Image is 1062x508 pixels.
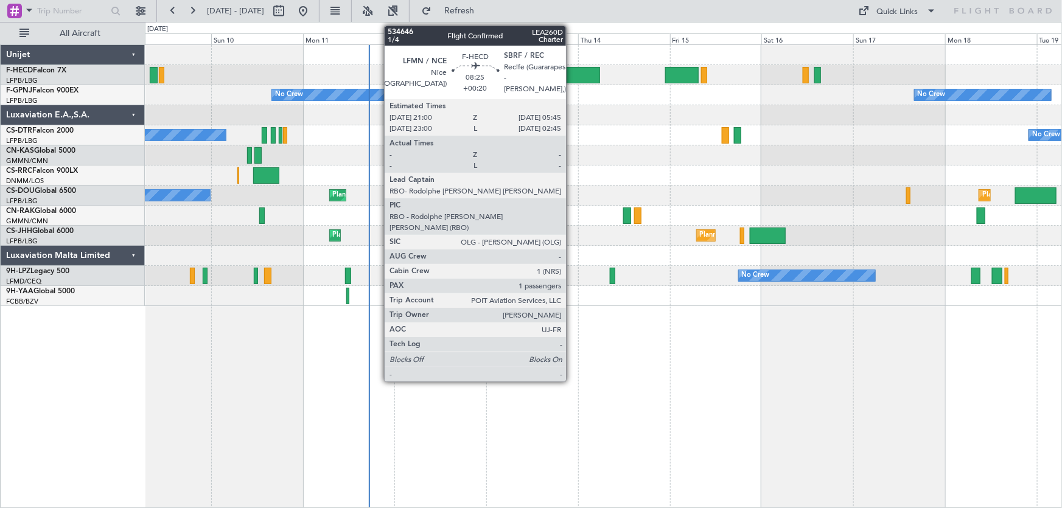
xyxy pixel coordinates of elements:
a: DNMM/LOS [6,176,44,186]
span: CS-DOU [6,187,35,195]
a: LFMD/CEQ [6,277,41,286]
button: Refresh [416,1,489,21]
span: 9H-LPZ [6,268,30,275]
button: All Aircraft [13,24,132,43]
span: CS-JHH [6,228,32,235]
a: F-HECDFalcon 7X [6,67,66,74]
span: 9H-YAA [6,288,33,295]
a: LFPB/LBG [6,96,38,105]
span: [DATE] - [DATE] [207,5,264,16]
button: Quick Links [853,1,943,21]
div: Planned Maint Sofia [520,126,582,144]
a: 9H-YAAGlobal 5000 [6,288,75,295]
div: Tue 12 [394,33,486,44]
a: LFPB/LBG [6,76,38,85]
div: Planned Maint [GEOGRAPHIC_DATA] ([GEOGRAPHIC_DATA]) [333,226,525,245]
span: CN-KAS [6,147,34,155]
a: GMMN/CMN [6,156,48,165]
a: LFPB/LBG [6,136,38,145]
div: [DATE] [147,24,168,35]
a: CS-JHHGlobal 6000 [6,228,74,235]
div: No Crew [275,86,303,104]
div: Planned Maint [GEOGRAPHIC_DATA] ([GEOGRAPHIC_DATA]) [700,226,892,245]
div: Wed 13 [486,33,578,44]
div: Planned Maint [GEOGRAPHIC_DATA] ([GEOGRAPHIC_DATA]) [333,186,525,204]
span: Refresh [434,7,485,15]
div: No Crew [742,266,770,285]
span: CS-RRC [6,167,32,175]
span: F-HECD [6,67,33,74]
a: CS-DOUGlobal 6500 [6,187,76,195]
div: Sat 16 [761,33,853,44]
a: LFPB/LBG [6,197,38,206]
div: Mon 11 [303,33,395,44]
a: CN-RAKGlobal 6000 [6,207,76,215]
div: Sat 9 [119,33,211,44]
a: CN-KASGlobal 5000 [6,147,75,155]
span: CN-RAK [6,207,35,215]
div: Thu 14 [578,33,670,44]
span: F-GPNJ [6,87,32,94]
div: Sun 10 [211,33,303,44]
a: LFPB/LBG [6,237,38,246]
a: CS-DTRFalcon 2000 [6,127,74,134]
div: Mon 18 [945,33,1037,44]
a: F-GPNJFalcon 900EX [6,87,79,94]
span: All Aircraft [32,29,128,38]
div: No Crew [1032,126,1060,144]
a: CS-RRCFalcon 900LX [6,167,78,175]
input: Trip Number [37,2,107,20]
a: 9H-LPZLegacy 500 [6,268,69,275]
span: CS-DTR [6,127,32,134]
a: FCBB/BZV [6,297,38,306]
a: GMMN/CMN [6,217,48,226]
div: Sun 17 [853,33,945,44]
div: Fri 15 [670,33,762,44]
div: No Crew [918,86,946,104]
div: Quick Links [877,6,918,18]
